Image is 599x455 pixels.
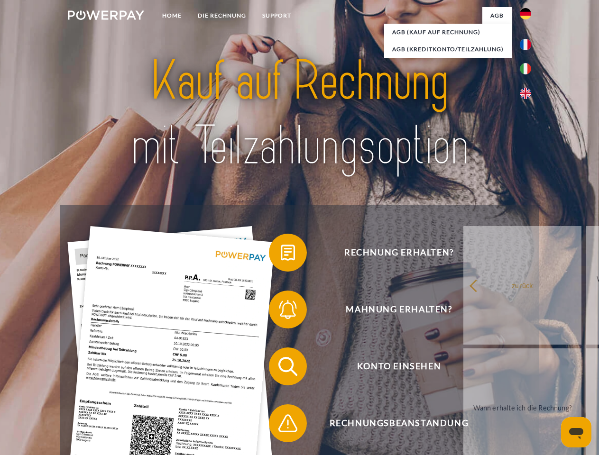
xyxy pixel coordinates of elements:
a: AGB (Kauf auf Rechnung) [384,24,512,41]
a: agb [482,7,512,24]
img: logo-powerpay-white.svg [68,10,144,20]
img: title-powerpay_de.svg [91,45,508,182]
img: qb_bell.svg [276,298,300,321]
div: zurück [469,279,576,291]
a: DIE RECHNUNG [190,7,254,24]
img: it [520,63,531,74]
img: qb_warning.svg [276,411,300,435]
span: Konto einsehen [283,347,515,385]
img: qb_bill.svg [276,241,300,264]
button: Rechnung erhalten? [269,234,516,272]
button: Konto einsehen [269,347,516,385]
span: Rechnung erhalten? [283,234,515,272]
img: qb_search.svg [276,355,300,378]
img: fr [520,39,531,50]
span: Rechnungsbeanstandung [283,404,515,442]
span: Mahnung erhalten? [283,291,515,328]
button: Mahnung erhalten? [269,291,516,328]
iframe: Schaltfläche zum Öffnen des Messaging-Fensters [561,417,591,447]
img: de [520,8,531,19]
div: Wann erhalte ich die Rechnung? [469,401,576,414]
a: AGB (Kreditkonto/Teilzahlung) [384,41,512,58]
a: Home [154,7,190,24]
img: en [520,88,531,99]
a: SUPPORT [254,7,299,24]
button: Rechnungsbeanstandung [269,404,516,442]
